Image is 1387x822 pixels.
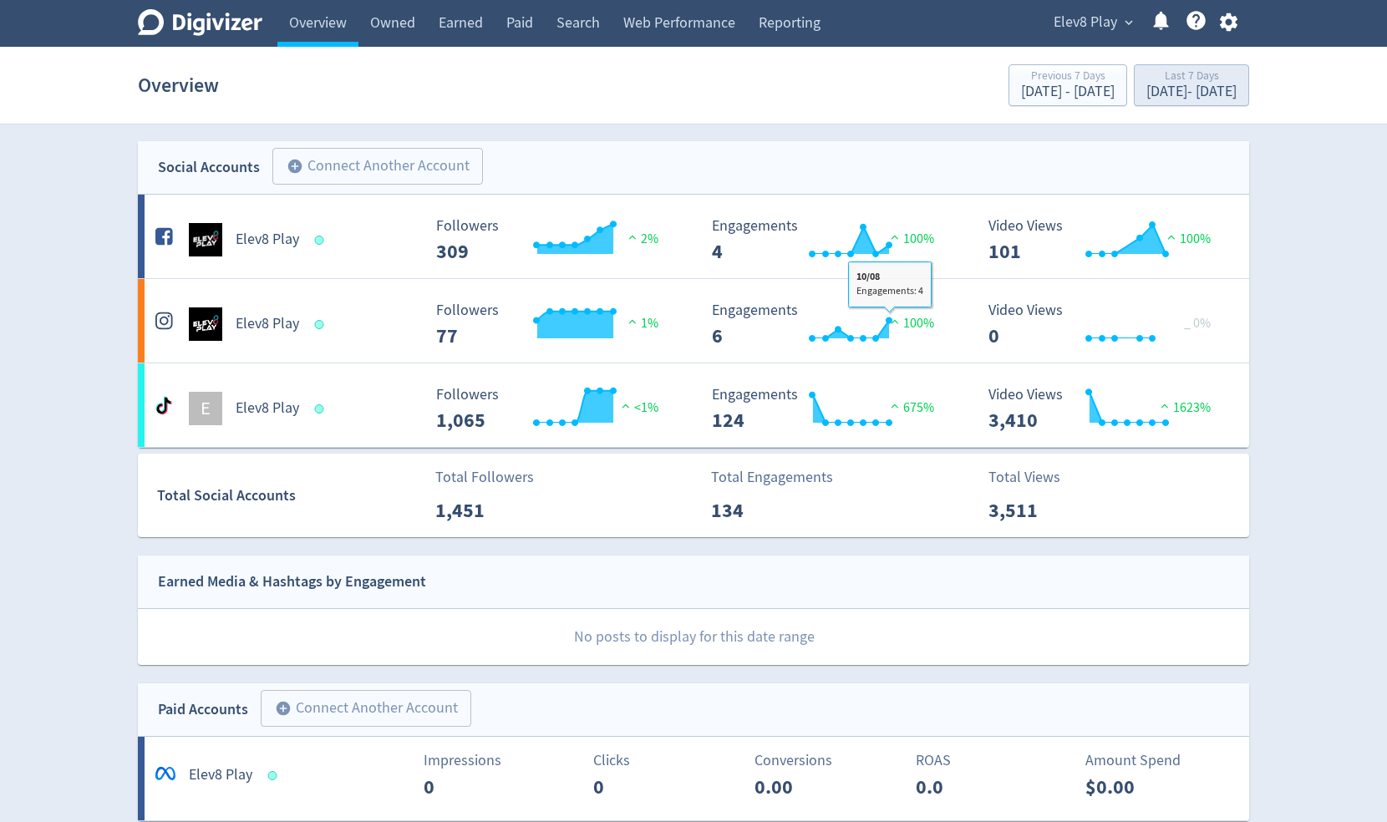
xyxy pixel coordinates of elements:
span: _ 0% [1184,315,1211,332]
img: positive-performance.svg [624,231,641,243]
h1: Overview [138,58,219,112]
svg: Followers --- [428,218,678,262]
img: Elev8 Play undefined [189,223,222,256]
img: positive-performance.svg [887,399,903,412]
img: positive-performance.svg [1163,231,1180,243]
span: 100% [887,231,934,247]
span: Data last synced: 11 Aug 2025, 9:02am (AEST) [315,320,329,329]
p: Total Views [988,466,1085,489]
div: Paid Accounts [158,698,248,722]
a: Connect Another Account [248,693,471,727]
p: $0.00 [1085,772,1181,802]
a: Elev8 Play undefinedElev8 Play Followers --- Followers 309 2% Engagements 4 Engagements 4 100% Vi... [138,195,1249,278]
p: 1,451 [435,495,531,525]
div: Previous 7 Days [1021,70,1115,84]
span: <1% [617,399,658,416]
h5: Elev8 Play [189,765,252,785]
h5: Elev8 Play [236,230,299,250]
svg: Video Views 101 [980,218,1231,262]
button: Elev8 Play [1048,9,1137,36]
img: positive-performance.svg [1156,399,1173,412]
p: Impressions [424,749,575,772]
span: expand_more [1121,15,1136,30]
p: 0.0 [916,772,1012,802]
p: 0 [424,772,520,802]
span: 675% [887,399,934,416]
p: 134 [711,495,807,525]
p: Clicks [593,749,744,772]
svg: Video Views 0 [980,302,1231,347]
p: No posts to display for this date range [139,609,1249,665]
svg: Followers --- [428,302,678,347]
p: Amount Spend [1085,749,1237,772]
h5: Elev8 Play [236,314,299,334]
a: *Elev8 PlayImpressions0Clicks0Conversions0.00ROAS0.0Amount Spend$0.00 [138,737,1249,820]
span: add_circle [275,700,292,717]
button: Previous 7 Days[DATE] - [DATE] [1008,64,1127,106]
span: Data last synced: 11 Aug 2025, 9:02am (AEST) [315,236,329,245]
img: positive-performance.svg [887,231,903,243]
svg: Engagements 6 [704,302,954,347]
div: Earned Media & Hashtags by Engagement [158,570,426,594]
p: Conversions [754,749,906,772]
button: Connect Another Account [272,148,483,185]
span: add_circle [287,158,303,175]
svg: Video Views 3,410 [980,387,1231,431]
button: Connect Another Account [261,690,471,727]
span: Data last synced: 11 Aug 2025, 5:01am (AEST) [268,771,282,780]
span: Data last synced: 11 Aug 2025, 1:02am (AEST) [315,404,329,414]
div: Total Social Accounts [157,484,424,508]
img: positive-performance.svg [624,315,641,327]
div: Social Accounts [158,155,260,180]
h5: Elev8 Play [236,398,299,419]
img: positive-performance.svg [887,315,903,327]
span: 2% [624,231,658,247]
svg: Followers --- [428,387,678,431]
div: [DATE] - [DATE] [1021,84,1115,99]
svg: Engagements 4 [704,218,954,262]
p: Total Engagements [711,466,833,489]
span: 100% [887,315,934,332]
img: Elev8 Play undefined [189,307,222,341]
div: [DATE] - [DATE] [1146,84,1237,99]
div: E [189,392,222,425]
span: 1623% [1156,399,1211,416]
span: 1% [624,315,658,332]
a: EElev8 Play Followers --- Followers 1,065 <1% Engagements 124 Engagements 124 675% Video Views 3,... [138,363,1249,447]
button: Last 7 Days[DATE]- [DATE] [1134,64,1249,106]
svg: Engagements 124 [704,387,954,431]
p: 3,511 [988,495,1085,525]
p: 0 [593,772,689,802]
a: Elev8 Play undefinedElev8 Play Followers --- Followers 77 1% Engagements 6 Engagements 6 100% Vid... [138,279,1249,363]
p: ROAS [916,749,1067,772]
div: Last 7 Days [1146,70,1237,84]
a: Connect Another Account [260,150,483,185]
span: Elev8 Play [1054,9,1117,36]
p: Total Followers [435,466,534,489]
img: positive-performance.svg [617,399,634,412]
span: 100% [1163,231,1211,247]
p: 0.00 [754,772,851,802]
